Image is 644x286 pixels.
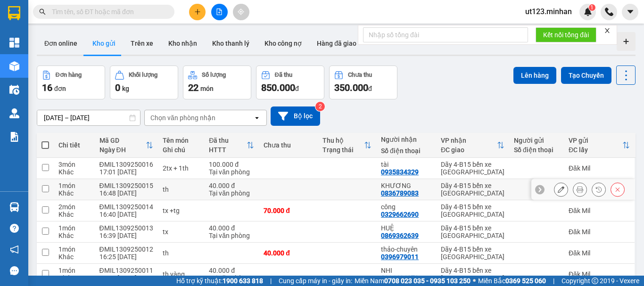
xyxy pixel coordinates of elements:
th: Toggle SortBy [318,133,376,158]
button: Kho công nợ [257,32,309,55]
strong: 0708 023 035 - 0935 103 250 [384,277,471,285]
div: 1 món [58,245,90,253]
sup: 1 [589,4,595,11]
span: Miền Bắc [478,276,546,286]
div: NHI [381,267,431,274]
div: 0931621878 [381,274,419,282]
th: Toggle SortBy [95,133,158,158]
div: Ghi chú [163,146,200,154]
th: Toggle SortBy [564,133,635,158]
button: plus [189,4,206,20]
img: warehouse-icon [9,85,19,95]
div: 17:01 [DATE] [99,168,153,176]
div: Sửa đơn hàng [554,182,568,196]
button: Đơn online [37,32,85,55]
div: 3 món [58,161,90,168]
div: ĐMIL1309250014 [99,203,153,211]
img: phone-icon [605,8,613,16]
button: caret-down [622,4,638,20]
div: Người gửi [514,137,559,144]
div: 0935834329 [61,53,157,66]
div: 40.000 đ [209,224,254,232]
span: plus [194,8,201,15]
button: Tạo Chuyến [561,67,611,84]
div: 40.000 đ [209,267,254,274]
div: Số lượng [202,72,226,78]
span: question-circle [10,224,19,233]
span: Kết nối tổng đài [543,30,589,40]
button: Hàng đã giao [309,32,364,55]
div: 40.000 đ [209,182,254,189]
button: Khối lượng0kg [110,65,178,99]
strong: 1900 633 818 [223,277,263,285]
div: ĐMIL1309250011 [99,267,153,274]
span: close [604,27,611,34]
div: Khác [58,211,90,218]
div: Khác [58,274,90,282]
span: Cung cấp máy in - giấy in: [279,276,352,286]
span: Hỗ trợ kỹ thuật: [176,276,263,286]
div: 16:48 [DATE] [99,189,153,197]
div: Dãy 4-B15 bến xe [GEOGRAPHIC_DATA] [441,267,504,282]
div: 0869362639 [381,232,419,239]
div: Dãy 4-B15 bến xe [GEOGRAPHIC_DATA] [441,245,504,261]
div: th vàng [163,270,200,278]
div: công [381,203,431,211]
div: Thu hộ [322,137,364,144]
div: HUỆ [381,224,431,232]
span: Nhận: [61,9,84,19]
span: search [39,8,46,15]
input: Tìm tên, số ĐT hoặc mã đơn [52,7,163,17]
div: ĐMIL1309250013 [99,224,153,232]
button: Trên xe [123,32,161,55]
div: 0396979011 [381,253,419,261]
span: 1 [590,4,594,11]
span: Gửi: [8,9,23,19]
div: Dãy 4-B15 bến xe [GEOGRAPHIC_DATA] [441,203,504,218]
img: dashboard-icon [9,38,19,48]
div: 2tx + 1th [163,164,200,172]
div: th [163,249,200,257]
div: Tạo kho hàng mới [617,32,636,51]
button: Số lượng22món [183,65,251,99]
div: 16:25 [DATE] [99,253,153,261]
th: Toggle SortBy [204,133,259,158]
div: Tại văn phòng [209,168,254,176]
span: 16 [42,82,52,93]
div: thảo-chuyên [381,245,431,253]
div: Khác [58,168,90,176]
button: aim [233,4,249,20]
span: ⚪️ [473,279,476,283]
span: copyright [592,278,598,284]
div: 0329662690 [381,211,419,218]
div: Trạng thái [322,146,364,154]
svg: open [253,114,261,122]
img: warehouse-icon [9,108,19,118]
div: Chọn văn phòng nhận [150,113,215,123]
div: VP nhận [441,137,497,144]
div: Đã thu [275,72,292,78]
div: Khối lượng [129,72,157,78]
img: warehouse-icon [9,61,19,71]
div: Đã thu [209,137,247,144]
div: Dãy 4-B15 bến xe [GEOGRAPHIC_DATA] [441,182,504,197]
div: 1 món [58,267,90,274]
button: Kho thanh lý [205,32,257,55]
span: 350.000 [334,82,368,93]
button: file-add [211,4,228,20]
div: Tại văn phòng [209,232,254,239]
span: | [270,276,272,286]
span: Miền Nam [355,276,471,286]
span: ut123.minhan [518,6,579,17]
span: message [10,266,19,275]
div: Khác [58,189,90,197]
div: Mã GD [99,137,146,144]
div: ĐC lấy [569,146,622,154]
img: icon-new-feature [584,8,592,16]
div: 16:08 [DATE] [99,274,153,282]
div: 0935834329 [381,168,419,176]
span: aim [238,8,244,15]
div: Đăk Mil [569,207,630,214]
div: 70.000 đ [264,207,313,214]
div: Chưa thu [264,141,313,149]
